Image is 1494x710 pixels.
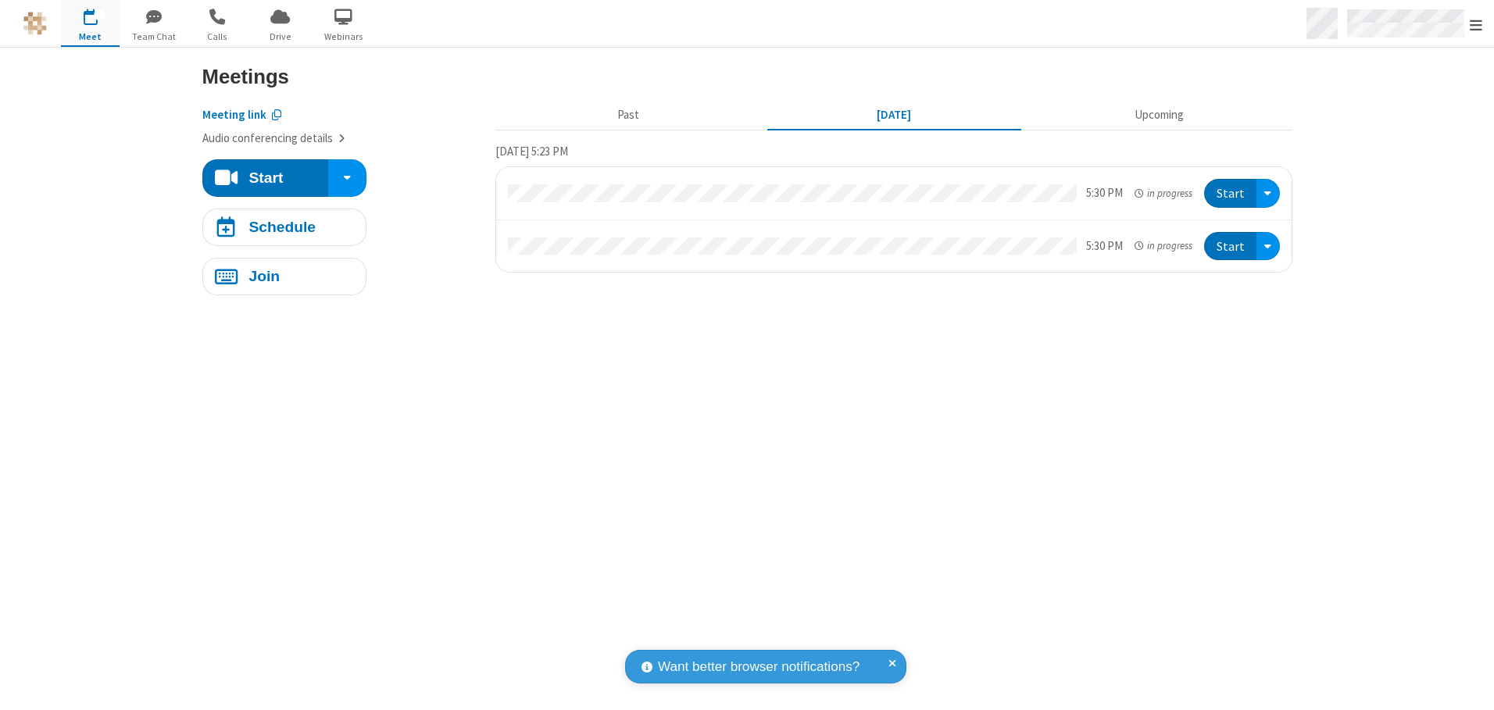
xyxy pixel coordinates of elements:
[202,106,282,124] button: Copy my meeting room link
[202,258,366,295] button: Join
[767,101,1020,130] button: [DATE]
[1455,669,1482,699] iframe: Chat
[1256,232,1280,261] div: Open menu
[202,66,1292,87] h3: Meetings
[1032,101,1286,130] button: Upcoming
[202,107,266,122] span: Copy my meeting room link
[1135,238,1192,253] em: in progress
[202,95,484,148] section: Account details
[1135,186,1192,201] em: in progress
[124,30,183,44] span: Team Chat
[495,142,1292,273] section: Today's Meetings
[1086,184,1123,202] div: 5:30 PM
[314,30,373,44] span: Webinars
[61,30,120,44] span: Meet
[1204,179,1256,208] button: Start
[658,657,860,677] span: Want better browser notifications?
[328,159,366,197] div: Start conference options
[248,170,283,185] h4: Start
[501,101,755,130] button: Past
[23,12,47,35] img: QA Selenium DO NOT DELETE OR CHANGE
[202,159,330,197] button: Start
[1256,179,1280,208] div: Open menu
[248,219,316,234] h4: Schedule
[202,130,345,148] button: Audio conferencing details
[248,269,280,284] h4: Join
[1086,237,1123,255] div: 5:30 PM
[94,9,104,20] div: 2
[495,144,568,159] span: [DATE] 5:23 PM
[1204,232,1256,261] button: Start
[251,30,309,44] span: Drive
[188,30,246,44] span: Calls
[202,209,366,246] button: Schedule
